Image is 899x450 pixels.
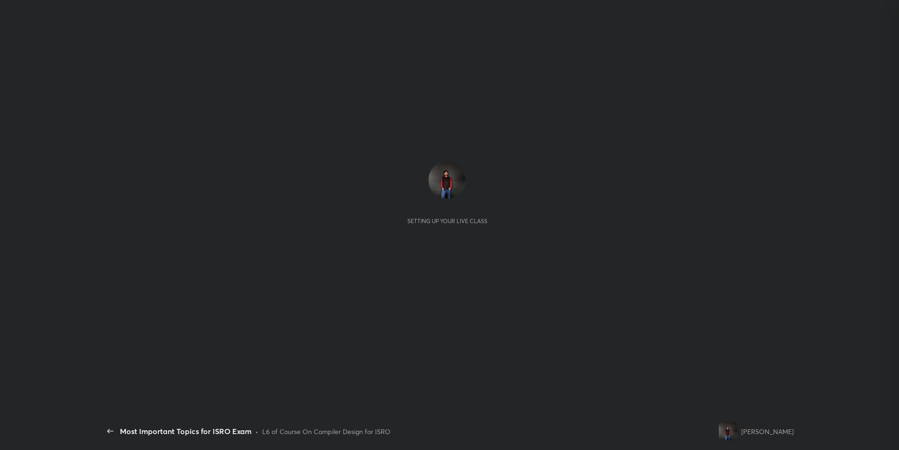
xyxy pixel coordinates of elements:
[719,422,737,441] img: 0cf1bf49248344338ee83de1f04af710.9781463_3
[428,161,466,199] img: 0cf1bf49248344338ee83de1f04af710.9781463_3
[262,427,391,436] div: L6 of Course On Compiler Design for ISRO
[120,426,251,437] div: Most Important Topics for ISRO Exam
[255,427,258,436] div: •
[407,217,487,225] div: Setting up your live class
[741,427,794,436] div: [PERSON_NAME]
